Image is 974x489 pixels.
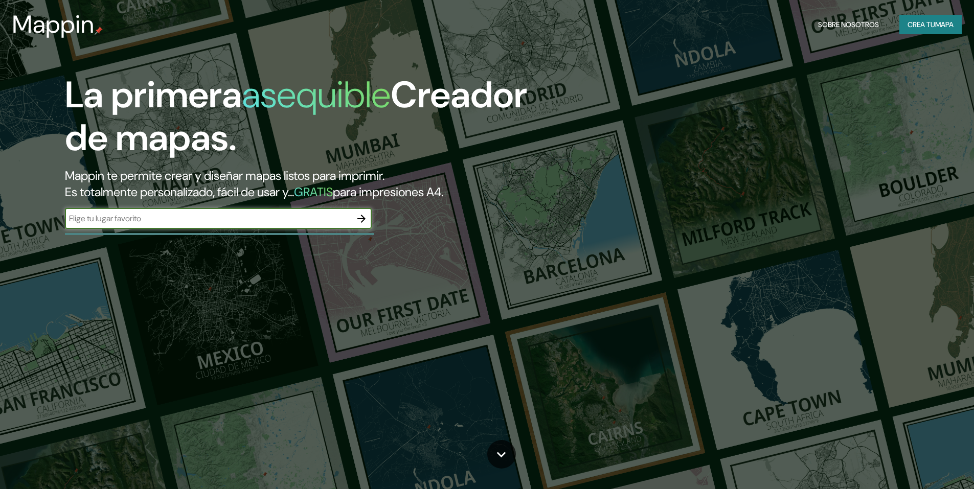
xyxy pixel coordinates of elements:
font: Crea tu [908,20,935,29]
font: para impresiones A4. [333,184,443,200]
font: La primera [65,71,242,119]
font: Mappin [12,8,95,40]
button: Sobre nosotros [814,15,883,34]
img: pin de mapeo [95,27,103,35]
font: Es totalmente personalizado, fácil de usar y... [65,184,294,200]
font: Mappin te permite crear y diseñar mapas listos para imprimir. [65,168,384,183]
font: asequible [242,71,391,119]
font: mapa [935,20,954,29]
iframe: Lanzador de widgets de ayuda [883,449,963,478]
font: Sobre nosotros [818,20,879,29]
button: Crea tumapa [899,15,962,34]
font: GRATIS [294,184,333,200]
input: Elige tu lugar favorito [65,213,351,224]
font: Creador de mapas. [65,71,527,161]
